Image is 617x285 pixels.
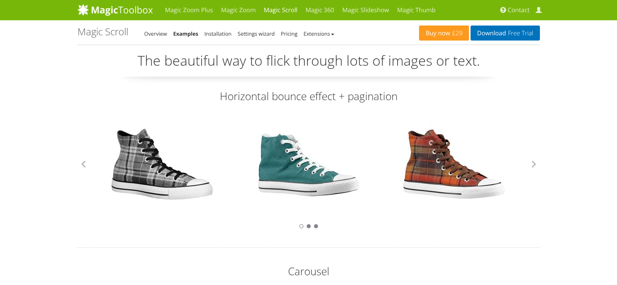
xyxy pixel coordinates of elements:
[303,30,334,37] a: Extensions
[508,6,530,14] span: Contact
[173,30,198,37] a: Examples
[77,51,540,77] p: The beautiful way to flick through lots of images or text.
[238,30,275,37] a: Settings wizard
[204,30,232,37] a: Installation
[281,30,297,37] a: Pricing
[450,30,463,36] span: £29
[419,26,469,41] a: Buy now£29
[77,89,540,103] h2: Horizontal bounce effect + pagination
[77,26,128,37] h1: Magic Scroll
[77,4,153,16] img: MagicToolbox.com - Image tools for your website
[471,26,540,41] a: DownloadFree Trial
[77,264,540,279] h2: Carousel
[506,30,533,36] span: Free Trial
[144,30,167,37] a: Overview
